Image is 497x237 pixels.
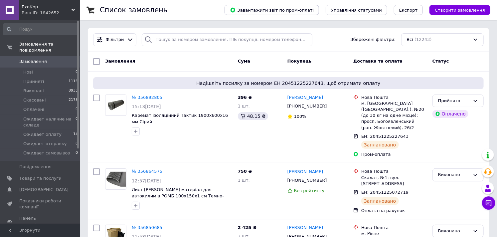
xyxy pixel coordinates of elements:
span: Ожидает наличие на складе [23,116,76,128]
span: Доставка та оплата [353,59,403,64]
span: Без рейтингу [294,188,325,193]
span: Товари та послуги [19,175,62,181]
input: Пошук [3,23,79,35]
span: 1 шт. [238,178,250,183]
div: Нова Пошта [361,168,427,174]
span: Повідомлення [19,164,52,170]
button: Створити замовлення [429,5,490,15]
div: м. [GEOGRAPHIC_DATA] ([GEOGRAPHIC_DATA].), №20 (до 30 кг на одне місце): просп. Богоявленський (р... [361,101,427,131]
span: Ожидает отправку [23,141,67,147]
span: Ожидает оплату [23,131,62,137]
button: Чат з покупцем [482,196,495,210]
a: Фото товару [105,168,126,190]
div: Ваш ID: 1842652 [22,10,80,16]
a: Лист [PERSON_NAME] матеріал для автокилимів РОМБ 100х150х1 см Темно-сірий [132,187,224,204]
span: 2178 [69,97,78,103]
span: Нові [23,69,33,75]
input: Пошук за номером замовлення, ПІБ покупця, номером телефону, Email, номером накладної [142,33,312,46]
span: 15:13[DATE] [132,104,161,109]
span: ЕН: 20451225072719 [361,190,409,195]
span: 0 [76,141,78,147]
span: [DEMOGRAPHIC_DATA] [19,187,69,193]
div: Пром-оплата [361,151,427,157]
a: [PERSON_NAME] [287,169,323,175]
span: 1116 [69,79,78,85]
span: Створити замовлення [435,8,485,13]
span: Завантажити звіт по пром-оплаті [230,7,314,13]
a: [PERSON_NAME] [287,95,323,101]
a: Створити замовлення [423,7,490,12]
span: Статус [432,59,449,64]
span: Надішліть посилку за номером ЕН 20451225227643, щоб отримати оплату [96,80,481,87]
span: Панель управління [19,215,62,227]
div: Оплата на рахунок [361,208,427,214]
div: Заплановано [361,197,399,205]
img: Фото товару [105,98,126,113]
span: 0 [76,116,78,128]
span: 8935 [69,88,78,94]
a: № 356892805 [132,95,162,100]
span: Оплачені [23,107,44,113]
button: Завантажити звіт по пром-оплаті [225,5,319,15]
a: № 356850685 [132,225,162,230]
span: Всі [407,37,414,43]
span: Замовлення [105,59,135,64]
span: Скасовані [23,97,46,103]
div: Виконано [438,228,470,235]
button: Експорт [394,5,423,15]
div: 48.15 ₴ [238,112,268,120]
span: 0 [76,107,78,113]
span: Показники роботи компанії [19,198,62,210]
span: 100% [294,114,306,119]
img: Фото товару [105,172,126,187]
span: [PHONE_NUMBER] [287,104,327,109]
span: 2 425 ₴ [238,225,256,230]
span: 0 [76,150,78,156]
div: Прийнято [438,98,470,105]
span: Прийняті [23,79,44,85]
div: Скалат, №1: вул. [STREET_ADDRESS] [361,175,427,187]
span: 0 [76,69,78,75]
div: Нова Пошта [361,225,427,231]
span: ЕН: 20451225227643 [361,134,409,139]
span: 396 ₴ [238,95,252,100]
span: Cума [238,59,250,64]
span: ЕхоКор [22,4,72,10]
span: [PHONE_NUMBER] [287,178,327,183]
div: Заплановано [361,141,399,149]
span: Виконані [23,88,44,94]
span: Управління статусами [331,8,382,13]
span: 14 [73,131,78,137]
a: № 356864575 [132,169,162,174]
a: Каремат ізоляційний Тактик 1900х600х16 мм Сірий [132,113,228,124]
span: Покупець [287,59,312,64]
h1: Список замовлень [100,6,167,14]
span: Збережені фільтри: [351,37,396,43]
a: [PERSON_NAME] [287,225,323,231]
span: Фільтри [106,37,124,43]
span: 1 шт. [238,104,250,109]
div: Оплачено [432,110,468,118]
span: Експорт [399,8,418,13]
span: (12243) [414,37,432,42]
div: Виконано [438,171,470,178]
a: Фото товару [105,95,126,116]
div: Нова Пошта [361,95,427,101]
button: Управління статусами [326,5,387,15]
span: Замовлення [19,59,47,65]
span: Замовлення та повідомлення [19,41,80,53]
span: 750 ₴ [238,169,252,174]
span: 12:57[DATE] [132,178,161,183]
span: Ожидает самовывоз [23,150,70,156]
